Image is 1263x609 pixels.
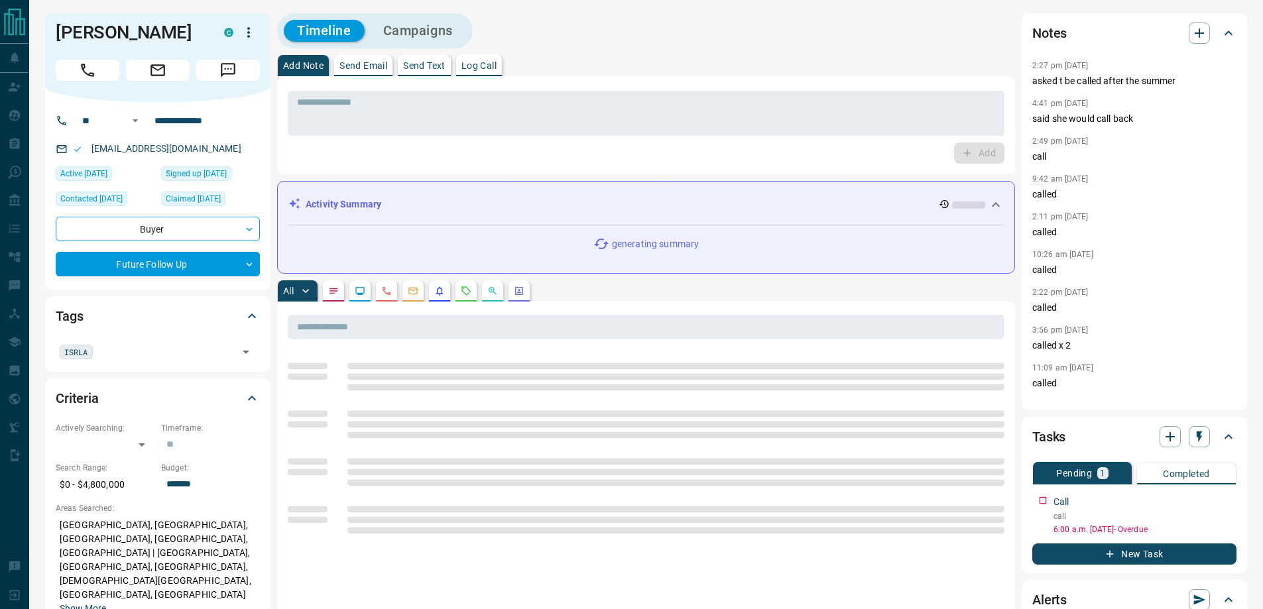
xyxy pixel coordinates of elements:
h2: Notes [1032,23,1067,44]
p: Areas Searched: [56,502,260,514]
div: Notes [1032,17,1236,49]
div: Activity Summary [288,192,1004,217]
div: Buyer [56,217,260,241]
p: 11:09 am [DATE] [1032,363,1093,372]
span: Email [126,60,190,81]
button: Open [127,113,143,129]
div: Mon Apr 24 2017 [161,166,260,185]
p: called [1032,188,1236,201]
p: Timeframe: [161,422,260,434]
div: Criteria [56,382,260,414]
p: Budget: [161,462,260,474]
span: Signed up [DATE] [166,167,227,180]
p: 2:11 pm [DATE] [1032,212,1089,221]
span: Call [56,60,119,81]
p: Actively Searching: [56,422,154,434]
p: call [1032,150,1236,164]
p: called [1032,376,1236,390]
svg: Notes [328,286,339,296]
svg: Lead Browsing Activity [355,286,365,296]
svg: Calls [381,286,392,296]
span: Claimed [DATE] [166,192,221,205]
svg: Listing Alerts [434,286,445,296]
button: Open [237,343,255,361]
div: Tue Mar 25 2025 [56,192,154,210]
h2: Tags [56,305,83,327]
span: Message [196,60,260,81]
p: called [1032,263,1236,277]
p: Add Note [283,61,324,70]
p: $0 - $4,800,000 [56,474,154,496]
h2: Tasks [1032,426,1065,447]
svg: Agent Actions [514,286,524,296]
div: Fri Nov 15 2024 [56,166,154,185]
p: called [1032,301,1236,315]
div: Future Follow Up [56,252,260,276]
h1: [PERSON_NAME] [56,22,204,43]
svg: Email Valid [73,144,82,154]
span: ISRLA [64,345,88,359]
p: Completed [1163,469,1210,478]
p: asked t be called after the summer [1032,74,1236,88]
button: Campaigns [370,20,466,42]
p: Log Call [461,61,497,70]
p: 9:42 am [DATE] [1032,174,1089,184]
p: 3:56 pm [DATE] [1032,325,1089,335]
div: Tags [56,300,260,332]
p: 4:41 pm [DATE] [1032,99,1089,108]
p: 2:22 pm [DATE] [1032,288,1089,297]
svg: Emails [408,286,418,296]
p: called x 2 [1032,339,1236,353]
p: 2:49 pm [DATE] [1032,137,1089,146]
span: Active [DATE] [60,167,107,180]
p: Call [1053,495,1069,509]
p: generating summary [612,237,699,251]
p: called [1032,225,1236,239]
p: 10:26 am [DATE] [1032,250,1093,259]
p: Activity Summary [306,197,381,211]
p: 6:00 a.m. [DATE] - Overdue [1053,524,1236,535]
p: 1 [1100,469,1105,478]
svg: Opportunities [487,286,498,296]
p: said she would call back [1032,112,1236,126]
p: 12:59 pm [DATE] [1032,401,1093,410]
span: Contacted [DATE] [60,192,123,205]
p: Search Range: [56,462,154,474]
div: Fri Mar 08 2024 [161,192,260,210]
p: All [283,286,294,296]
h2: Criteria [56,388,99,409]
div: condos.ca [224,28,233,37]
p: call [1053,510,1236,522]
svg: Requests [461,286,471,296]
button: Timeline [284,20,365,42]
p: 2:27 pm [DATE] [1032,61,1089,70]
a: [EMAIL_ADDRESS][DOMAIN_NAME] [91,143,241,154]
p: Send Text [403,61,446,70]
div: Tasks [1032,421,1236,453]
p: Pending [1056,469,1092,478]
p: Send Email [339,61,387,70]
button: New Task [1032,543,1236,565]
